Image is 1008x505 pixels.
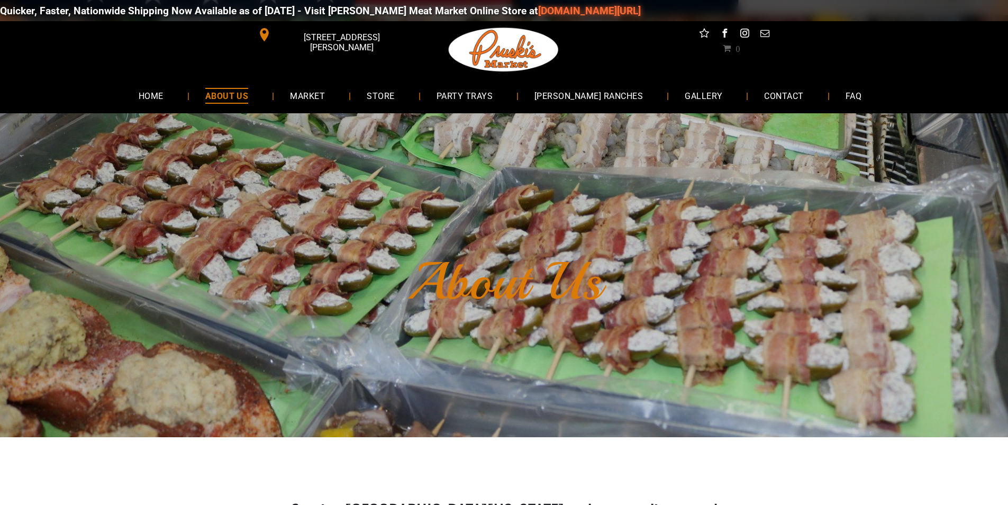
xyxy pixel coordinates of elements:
a: Social network [697,26,711,43]
a: [PERSON_NAME] RANCHES [519,82,659,110]
a: GALLERY [669,82,738,110]
a: PARTY TRAYS [421,82,508,110]
a: FAQ [830,82,877,110]
a: MARKET [274,82,341,110]
a: STORE [351,82,410,110]
a: facebook [718,26,731,43]
span: 0 [735,44,740,52]
a: ABOUT US [189,82,265,110]
a: HOME [123,82,179,110]
font: About Us [407,249,602,314]
span: [STREET_ADDRESS][PERSON_NAME] [273,27,410,58]
a: [STREET_ADDRESS][PERSON_NAME] [250,26,412,43]
img: Pruski-s+Market+HQ+Logo2-1920w.png [447,21,561,78]
a: CONTACT [748,82,819,110]
a: instagram [738,26,751,43]
a: email [758,26,771,43]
